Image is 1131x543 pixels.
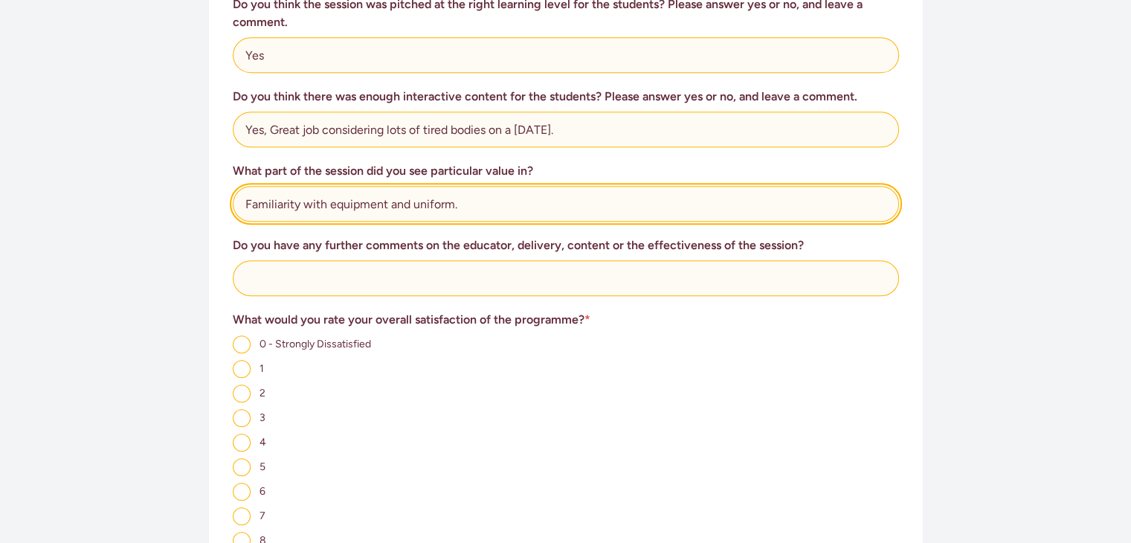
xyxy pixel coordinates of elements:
span: 2 [260,387,265,399]
span: 4 [260,436,266,449]
input: 0 - Strongly Dissatisfied [233,335,251,353]
h3: What part of the session did you see particular value in? [233,162,899,180]
input: 6 [233,483,251,501]
input: 7 [233,507,251,525]
span: 3 [260,411,265,424]
input: 4 [233,434,251,452]
span: 5 [260,460,265,473]
input: 2 [233,385,251,402]
input: 3 [233,409,251,427]
span: 6 [260,485,265,498]
h3: What would you rate your overall satisfaction of the programme? [233,311,899,329]
span: 7 [260,510,265,522]
span: 0 - Strongly Dissatisfied [260,338,371,350]
input: 1 [233,360,251,378]
h3: Do you think there was enough interactive content for the students? Please answer yes or no, and ... [233,88,899,106]
input: 5 [233,458,251,476]
span: 1 [260,362,264,375]
h3: Do you have any further comments on the educator, delivery, content or the effectiveness of the s... [233,237,899,254]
